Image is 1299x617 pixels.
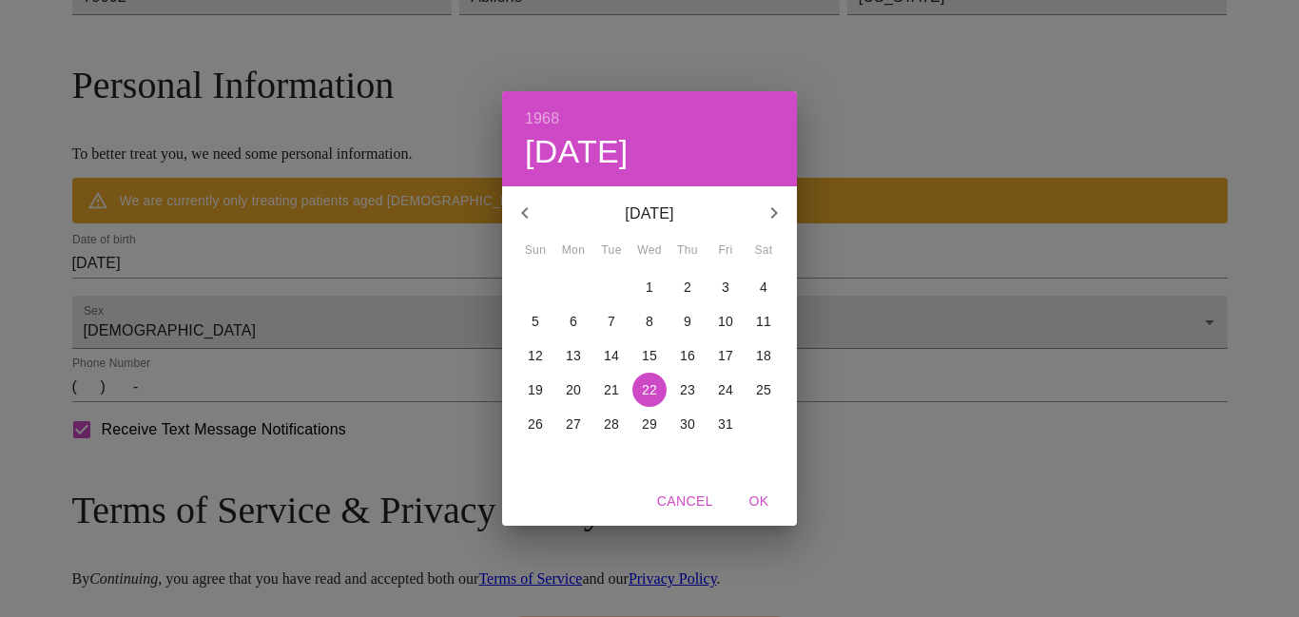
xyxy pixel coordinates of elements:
p: 28 [604,415,619,434]
p: 13 [566,346,581,365]
button: 18 [746,338,781,373]
p: 9 [684,312,691,331]
button: 16 [670,338,705,373]
button: 7 [594,304,629,338]
p: 20 [566,380,581,399]
p: 8 [646,312,653,331]
p: 7 [608,312,615,331]
button: 28 [594,407,629,441]
button: 24 [708,373,743,407]
p: 23 [680,380,695,399]
p: 24 [718,380,733,399]
button: 29 [632,407,667,441]
button: 4 [746,270,781,304]
button: 1 [632,270,667,304]
p: 30 [680,415,695,434]
p: 26 [528,415,543,434]
span: Thu [670,241,705,260]
p: 2 [684,278,691,297]
button: 10 [708,304,743,338]
span: OK [736,490,782,513]
button: 30 [670,407,705,441]
p: 18 [756,346,771,365]
p: 25 [756,380,771,399]
button: 27 [556,407,591,441]
button: 13 [556,338,591,373]
p: 10 [718,312,733,331]
button: 6 [556,304,591,338]
span: Sun [518,241,553,260]
button: 23 [670,373,705,407]
button: 5 [518,304,553,338]
p: 22 [642,380,657,399]
p: 11 [756,312,771,331]
button: 14 [594,338,629,373]
p: 6 [570,312,577,331]
span: Wed [632,241,667,260]
button: Cancel [649,484,721,519]
p: 5 [532,312,539,331]
button: 19 [518,373,553,407]
p: 17 [718,346,733,365]
p: 15 [642,346,657,365]
p: 12 [528,346,543,365]
button: 8 [632,304,667,338]
button: 3 [708,270,743,304]
p: 14 [604,346,619,365]
button: 21 [594,373,629,407]
button: 12 [518,338,553,373]
span: Mon [556,241,591,260]
button: [DATE] [525,132,629,172]
p: 1 [646,278,653,297]
button: 20 [556,373,591,407]
span: Sat [746,241,781,260]
p: 31 [718,415,733,434]
p: [DATE] [548,202,751,225]
button: 9 [670,304,705,338]
p: 27 [566,415,581,434]
button: 15 [632,338,667,373]
p: 4 [760,278,767,297]
button: 26 [518,407,553,441]
p: 21 [604,380,619,399]
span: Fri [708,241,743,260]
p: 3 [722,278,729,297]
span: Tue [594,241,629,260]
button: 17 [708,338,743,373]
button: OK [728,484,789,519]
button: 22 [632,373,667,407]
p: 19 [528,380,543,399]
p: 16 [680,346,695,365]
button: 31 [708,407,743,441]
button: 2 [670,270,705,304]
button: 25 [746,373,781,407]
span: Cancel [657,490,713,513]
button: 11 [746,304,781,338]
p: 29 [642,415,657,434]
button: 1968 [525,106,559,132]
